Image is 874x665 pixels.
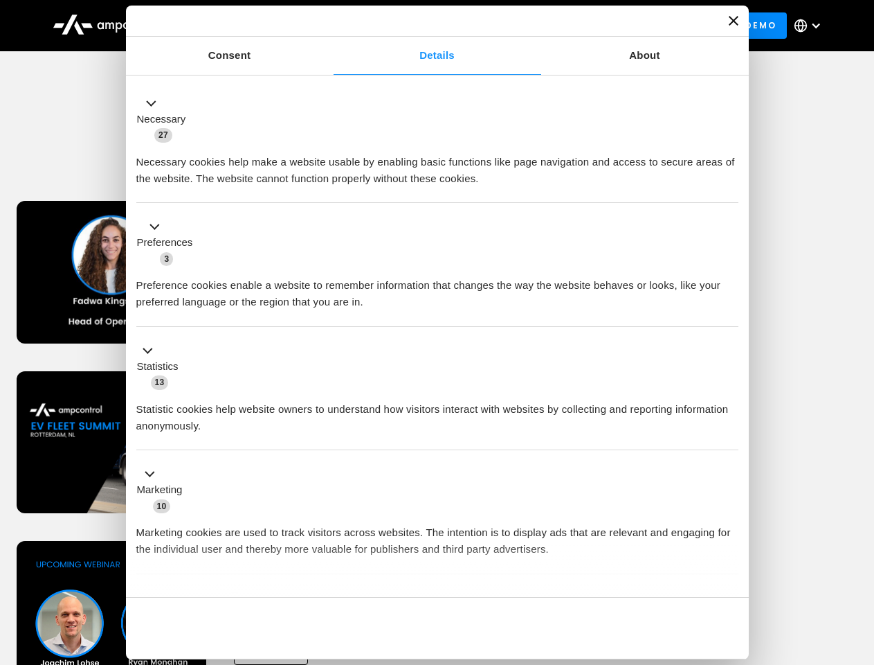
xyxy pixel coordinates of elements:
div: Marketing cookies are used to track visitors across websites. The intention is to display ads tha... [136,514,738,558]
span: 3 [160,252,173,266]
a: Consent [126,37,334,75]
h1: Upcoming Webinars [17,140,858,173]
label: Necessary [137,112,186,127]
button: Okay [539,608,738,648]
label: Statistics [137,359,179,375]
a: About [541,37,749,75]
label: Marketing [137,482,183,498]
button: Necessary (27) [136,95,194,143]
button: Close banner [729,16,738,26]
span: 2 [228,592,242,605]
label: Preferences [137,235,193,251]
a: Details [334,37,541,75]
button: Preferences (3) [136,219,201,267]
button: Unclassified (2) [136,589,250,607]
button: Statistics (13) [136,342,187,391]
div: Preference cookies enable a website to remember information that changes the way the website beha... [136,267,738,310]
span: 13 [151,375,169,389]
div: Statistic cookies help website owners to understand how visitors interact with websites by collec... [136,391,738,434]
span: 10 [153,499,171,513]
span: 27 [154,128,172,142]
div: Necessary cookies help make a website usable by enabling basic functions like page navigation and... [136,143,738,187]
button: Marketing (10) [136,466,191,515]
